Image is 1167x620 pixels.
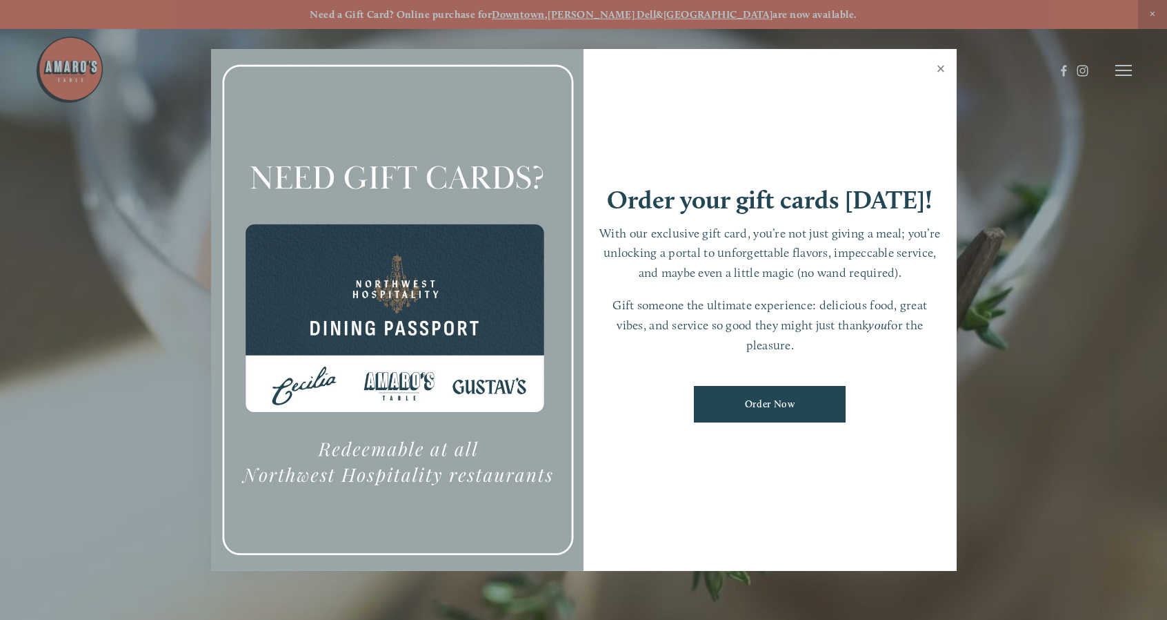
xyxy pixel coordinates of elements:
[607,187,932,213] h1: Order your gift cards [DATE]!
[597,296,943,355] p: Gift someone the ultimate experience: delicious food, great vibes, and service so good they might...
[597,224,943,283] p: With our exclusive gift card, you’re not just giving a meal; you’re unlocking a portal to unforge...
[868,318,887,332] em: you
[928,51,955,90] a: Close
[694,386,846,423] a: Order Now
